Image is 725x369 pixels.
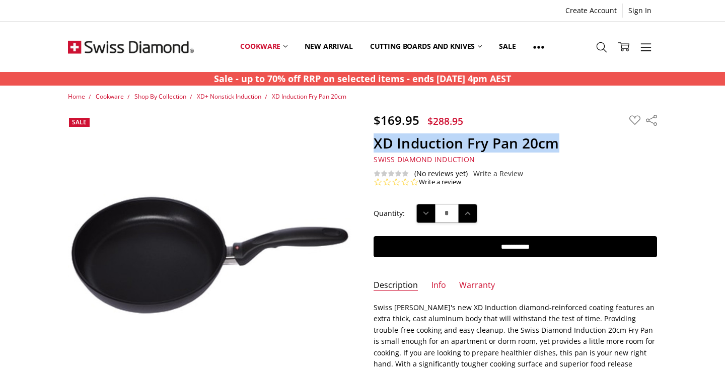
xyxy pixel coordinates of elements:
a: Write a Review [473,170,523,178]
h1: XD Induction Fry Pan 20cm [374,134,657,152]
span: Sale [72,118,87,126]
a: Description [374,280,418,291]
a: Cookware [96,92,124,101]
img: Free Shipping On Every Order [68,22,194,72]
span: Swiss Diamond Induction [374,155,475,164]
a: Cutting boards and knives [361,24,491,69]
a: Cookware [232,24,296,69]
a: Info [431,280,446,291]
a: Sale [490,24,524,69]
span: $169.95 [374,112,419,128]
a: Create Account [560,4,622,18]
span: (No reviews yet) [414,170,468,178]
a: XD+ Nonstick Induction [197,92,261,101]
a: XD Induction Fry Pan 20cm [272,92,346,101]
strong: Sale - up to 70% off RRP on selected items - ends [DATE] 4pm AEST [214,72,511,85]
span: $288.95 [427,114,463,128]
label: Quantity: [374,208,405,219]
a: Show All [525,24,553,69]
a: Sign In [623,4,657,18]
a: Home [68,92,85,101]
a: New arrival [296,24,361,69]
a: Warranty [459,280,495,291]
a: Shop By Collection [134,92,186,101]
a: Write a review [419,178,461,187]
